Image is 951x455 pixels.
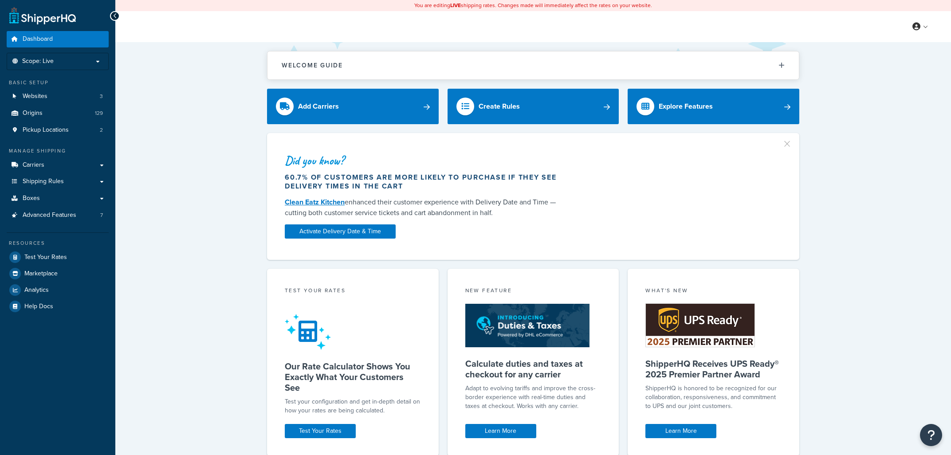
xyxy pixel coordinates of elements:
[465,384,601,411] p: Adapt to evolving tariffs and improve the cross-border experience with real-time duties and taxes...
[7,147,109,155] div: Manage Shipping
[298,100,339,113] div: Add Carriers
[448,89,619,124] a: Create Rules
[7,298,109,314] a: Help Docs
[100,212,103,219] span: 7
[465,286,601,297] div: New Feature
[100,126,103,134] span: 2
[465,424,536,438] a: Learn More
[450,1,461,9] b: LIVE
[23,126,69,134] span: Pickup Locations
[7,190,109,207] a: Boxes
[7,122,109,138] a: Pickup Locations2
[7,282,109,298] a: Analytics
[7,88,109,105] a: Websites3
[7,105,109,122] a: Origins129
[7,207,109,224] a: Advanced Features7
[285,197,565,218] div: enhanced their customer experience with Delivery Date and Time — cutting both customer service ti...
[7,266,109,282] a: Marketplace
[7,207,109,224] li: Advanced Features
[645,358,782,380] h5: ShipperHQ Receives UPS Ready® 2025 Premier Partner Award
[7,31,109,47] a: Dashboard
[23,93,47,100] span: Websites
[95,110,103,117] span: 129
[285,361,421,393] h5: Our Rate Calculator Shows You Exactly What Your Customers See
[7,239,109,247] div: Resources
[479,100,520,113] div: Create Rules
[23,35,53,43] span: Dashboard
[659,100,713,113] div: Explore Features
[24,286,49,294] span: Analytics
[7,173,109,190] a: Shipping Rules
[465,358,601,380] h5: Calculate duties and taxes at checkout for any carrier
[628,89,799,124] a: Explore Features
[645,286,782,297] div: What's New
[920,424,942,446] button: Open Resource Center
[285,173,565,191] div: 60.7% of customers are more likely to purchase if they see delivery times in the cart
[7,122,109,138] li: Pickup Locations
[23,161,44,169] span: Carriers
[23,212,76,219] span: Advanced Features
[285,397,421,415] div: Test your configuration and get in-depth detail on how your rates are being calculated.
[7,249,109,265] a: Test Your Rates
[100,93,103,100] span: 3
[24,270,58,278] span: Marketplace
[23,195,40,202] span: Boxes
[7,88,109,105] li: Websites
[285,424,356,438] a: Test Your Rates
[23,178,64,185] span: Shipping Rules
[7,79,109,86] div: Basic Setup
[285,154,565,167] div: Did you know?
[7,105,109,122] li: Origins
[645,424,716,438] a: Learn More
[24,303,53,310] span: Help Docs
[285,224,396,239] a: Activate Delivery Date & Time
[645,384,782,411] p: ShipperHQ is honored to be recognized for our collaboration, responsiveness, and commitment to UP...
[282,62,343,69] h2: Welcome Guide
[24,254,67,261] span: Test Your Rates
[22,58,54,65] span: Scope: Live
[7,157,109,173] a: Carriers
[285,197,345,207] a: Clean Eatz Kitchen
[267,89,439,124] a: Add Carriers
[23,110,43,117] span: Origins
[267,51,799,79] button: Welcome Guide
[285,286,421,297] div: Test your rates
